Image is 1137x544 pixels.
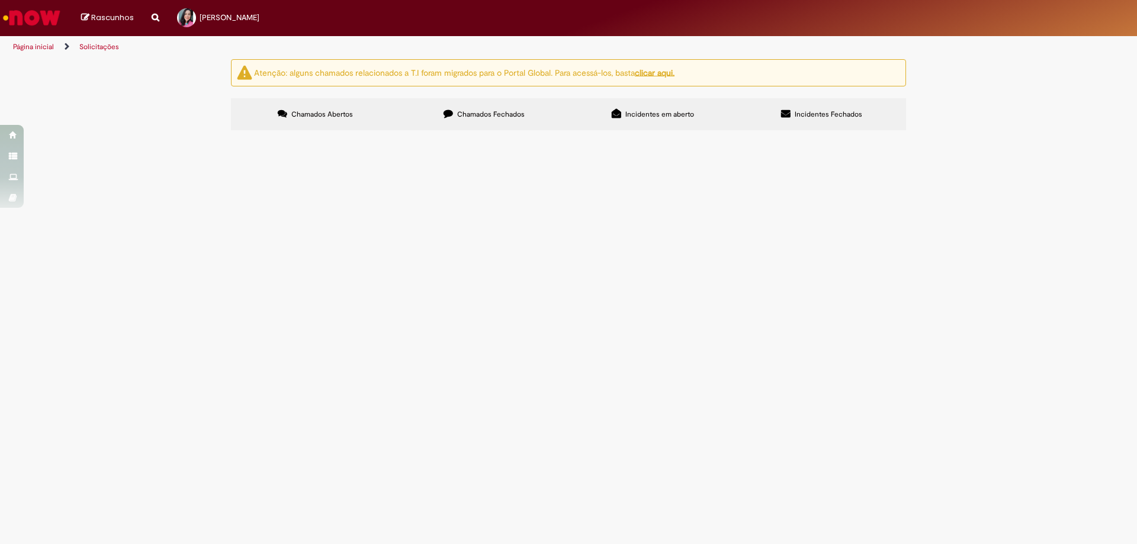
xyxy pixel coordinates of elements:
a: Página inicial [13,42,54,51]
span: Incidentes em aberto [625,110,694,119]
a: clicar aqui. [635,67,675,78]
a: Solicitações [79,42,119,51]
span: Chamados Abertos [291,110,353,119]
span: Incidentes Fechados [795,110,862,119]
span: Rascunhos [91,12,134,23]
span: Chamados Fechados [457,110,525,119]
img: ServiceNow [1,6,62,30]
ul: Trilhas de página [9,36,749,58]
ng-bind-html: Atenção: alguns chamados relacionados a T.I foram migrados para o Portal Global. Para acessá-los,... [254,67,675,78]
a: Rascunhos [81,12,134,24]
span: [PERSON_NAME] [200,12,259,22]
